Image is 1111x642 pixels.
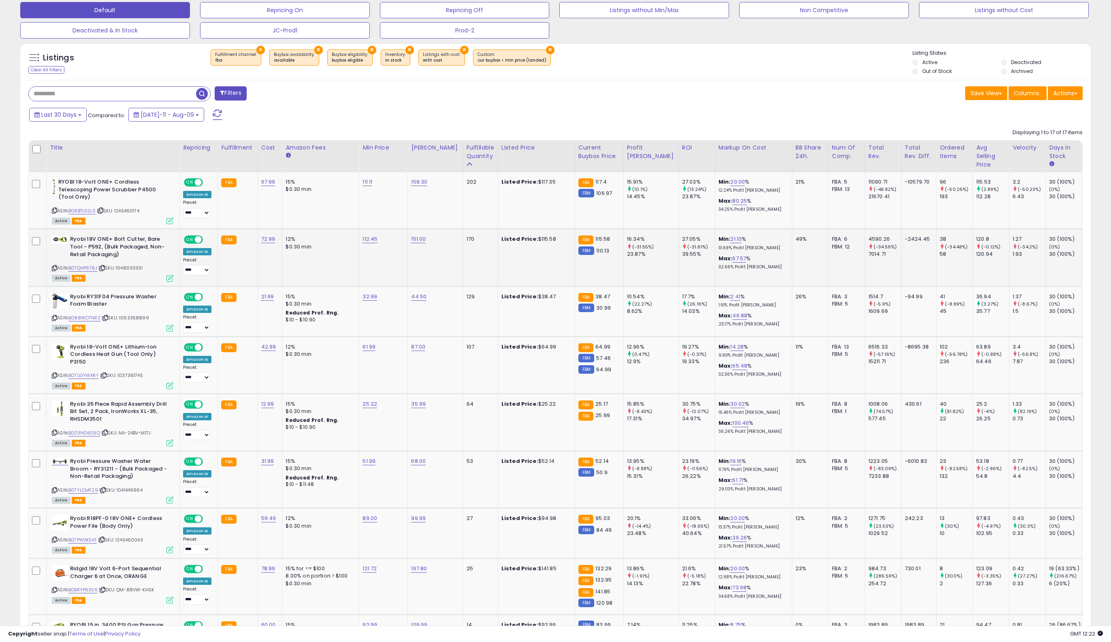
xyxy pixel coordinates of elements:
div: Preset: [183,257,211,276]
div: FBA: 3 [832,293,859,300]
div: -8695.38 [905,343,930,351]
span: Fulfillment channel : [215,51,257,64]
a: 72.99 [261,235,275,243]
a: 65.48 [732,362,747,370]
span: All listings currently available for purchase on Amazon [52,218,70,225]
div: 1.27 [1013,235,1045,243]
span: | SKU: 1063358899 [102,315,149,321]
p: 34.25% Profit [PERSON_NAME] [719,207,786,212]
small: (13.24%) [687,186,706,193]
button: × [256,46,265,54]
button: Prod-2 [380,22,550,39]
small: Days In Stock. [1049,160,1054,168]
b: Max: [719,197,733,205]
button: × [314,46,323,54]
div: 27.03% [682,178,715,186]
div: 120.8 [976,235,1009,243]
div: in stock [385,58,406,63]
span: FBA [72,325,85,332]
small: (0%) [1049,301,1060,307]
span: OFF [202,179,215,186]
a: 151.00 [411,235,426,243]
small: (26.16%) [687,301,707,307]
a: 14.28 [730,343,744,351]
div: ASIN: [52,293,173,331]
a: 99.99 [411,514,426,522]
div: Amazon AI [183,306,211,313]
div: -10579.70 [905,178,930,186]
div: 129 [467,293,492,300]
div: 19.27% [682,343,715,351]
div: 170 [467,235,492,243]
a: 111.11 [363,178,372,186]
img: 314M8mhqfzL._SL40_.jpg [52,400,68,417]
p: 1.61% Profit [PERSON_NAME] [719,302,786,308]
div: Amazon AI [183,248,211,255]
a: 78.99 [261,565,275,573]
span: 115.58 [595,235,610,243]
div: 38 [940,235,972,243]
button: Columns [1009,86,1047,100]
div: 3.2 [1013,178,1045,186]
div: 102 [940,343,972,351]
div: 30 (100%) [1049,250,1082,258]
a: 51.99 [363,457,375,465]
div: Profit [PERSON_NAME] [627,143,675,160]
span: OFF [202,293,215,300]
b: Min: [719,343,731,351]
a: 19.16 [730,457,742,465]
div: $115.58 [501,235,569,243]
div: FBM: 13 [832,186,859,193]
div: Amazon Fees [286,143,356,152]
button: × [368,46,376,54]
span: | SKU: 1245460174 [97,208,139,214]
a: 61.99 [363,343,375,351]
div: Days In Stock [1049,143,1079,160]
span: Listings with cost : [423,51,461,64]
img: 312XEjHbonL._SL40_.jpg [52,458,68,465]
div: 63.89 [976,343,1009,351]
p: 32.66% Profit [PERSON_NAME] [719,264,786,270]
div: 202 [467,178,492,186]
a: 59.49 [261,514,276,522]
div: 21670.41 [868,193,901,200]
div: Cost [261,143,279,152]
a: 68.00 [411,457,426,465]
div: 26% [795,293,822,300]
button: Listings without Min/Max [559,2,729,18]
div: 23.87% [627,250,678,258]
small: FBA [578,235,593,244]
small: (-31.55%) [632,244,654,250]
button: Actions [1048,86,1083,100]
div: $64.99 [501,343,569,351]
small: FBM [578,304,594,312]
p: 12.24% Profit [PERSON_NAME] [719,188,786,193]
small: Amazon Fees. [286,152,290,159]
small: (2.89%) [981,186,999,193]
button: Repricing On [200,2,370,18]
small: (-8.67%) [1018,301,1038,307]
small: (-34.2%) [1018,244,1038,250]
button: Default [20,2,190,18]
div: 15.91% [627,178,678,186]
div: 4590.26 [868,235,901,243]
div: -2424.45 [905,235,930,243]
span: Buybox availability : [274,51,315,64]
span: Custom: [478,51,546,64]
button: Save View [965,86,1007,100]
a: B0BRYP63S6 [68,586,98,593]
span: Compared to: [88,111,125,119]
div: 23.87% [682,193,715,200]
div: 7014.71 [868,250,901,258]
a: 100.46 [732,419,749,427]
a: 30.02 [730,400,745,408]
span: OFF [202,236,215,243]
a: 21.99 [261,293,274,301]
div: % [719,312,786,327]
a: B08BTL5SL6 [68,208,96,214]
a: B0D3ND8S6Q [68,430,100,437]
b: Min: [719,293,731,300]
div: 16.34% [627,235,678,243]
span: 117.4 [595,178,607,186]
div: 41 [940,293,972,300]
